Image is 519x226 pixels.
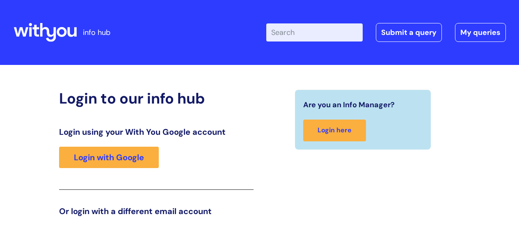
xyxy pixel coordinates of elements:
[59,127,254,137] h3: Login using your With You Google account
[455,23,506,42] a: My queries
[59,206,254,216] h3: Or login with a different email account
[266,23,363,42] input: Search
[83,26,110,39] p: info hub
[59,90,254,107] h2: Login to our info hub
[59,147,159,168] a: Login with Google
[376,23,442,42] a: Submit a query
[303,98,395,111] span: Are you an Info Manager?
[303,120,366,141] a: Login here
